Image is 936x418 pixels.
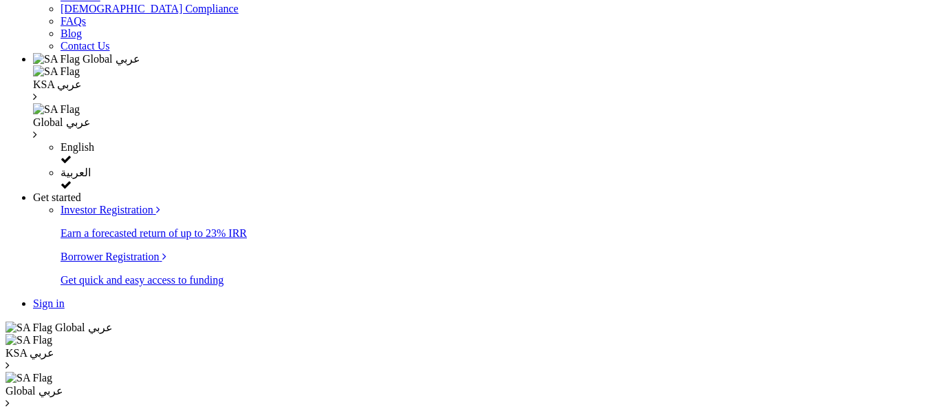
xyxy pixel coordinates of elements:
[33,53,80,65] img: SA Flag
[61,251,160,262] span: Borrower Registration
[6,347,54,359] span: KSA عربي
[6,334,52,346] img: SA Flag
[33,116,91,128] span: Global عربي
[61,274,930,286] p: Get quick and easy access to funding
[33,103,80,116] img: SA Flag
[33,191,81,203] span: Get started
[61,15,86,27] a: FAQs
[61,40,110,52] a: Contact Us
[61,166,930,179] div: العربية
[6,385,63,397] span: Global عربي
[33,297,65,309] a: Sign in
[61,28,82,39] a: Blog
[55,322,113,333] span: Global عربي
[33,79,82,90] span: KSA عربي
[83,53,140,65] span: Global عربي
[61,141,930,154] div: English
[61,251,930,286] a: Borrower Registration Get quick and easy access to funding
[33,65,80,78] img: SA Flag
[61,204,153,216] span: Investor Registration
[61,227,930,240] p: Earn a forecasted return of up to 23% IRR
[61,204,930,240] a: Investor Registration Earn a forecasted return of up to 23% IRR
[6,322,52,334] img: SA Flag
[61,3,239,14] a: [DEMOGRAPHIC_DATA] Compliance
[6,372,52,384] img: SA Flag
